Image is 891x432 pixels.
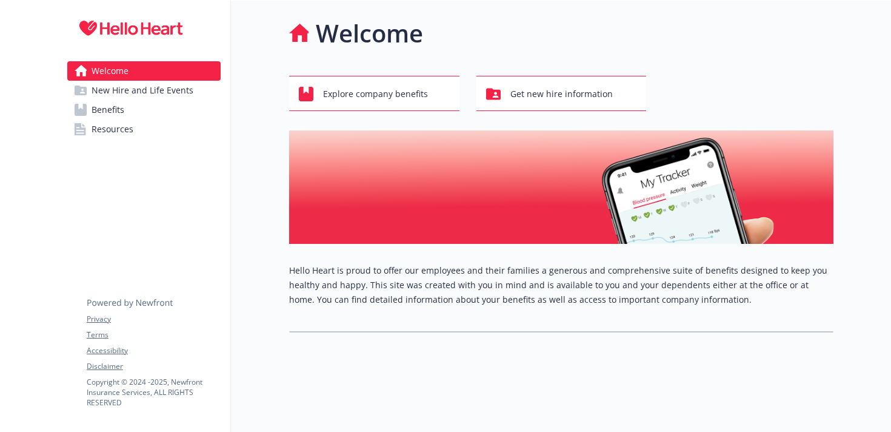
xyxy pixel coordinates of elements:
button: Explore company benefits [289,76,459,111]
span: Welcome [92,61,128,81]
img: overview page banner [289,130,833,244]
button: Get new hire information [476,76,647,111]
p: Copyright © 2024 - 2025 , Newfront Insurance Services, ALL RIGHTS RESERVED [87,377,220,408]
a: Terms [87,329,220,340]
span: Benefits [92,100,124,120]
span: Explore company benefits [323,83,428,106]
span: Resources [92,120,133,139]
p: Hello Heart is proud to offer our employees and their families a generous and comprehensive suite... [289,263,833,307]
h1: Welcome [316,15,423,52]
a: New Hire and Life Events [67,81,221,100]
a: Accessibility [87,345,220,356]
a: Resources [67,120,221,139]
a: Welcome [67,61,221,81]
a: Benefits [67,100,221,120]
a: Disclaimer [87,361,220,372]
span: Get new hire information [510,83,613,106]
a: Privacy [87,314,220,325]
span: New Hire and Life Events [92,81,193,100]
